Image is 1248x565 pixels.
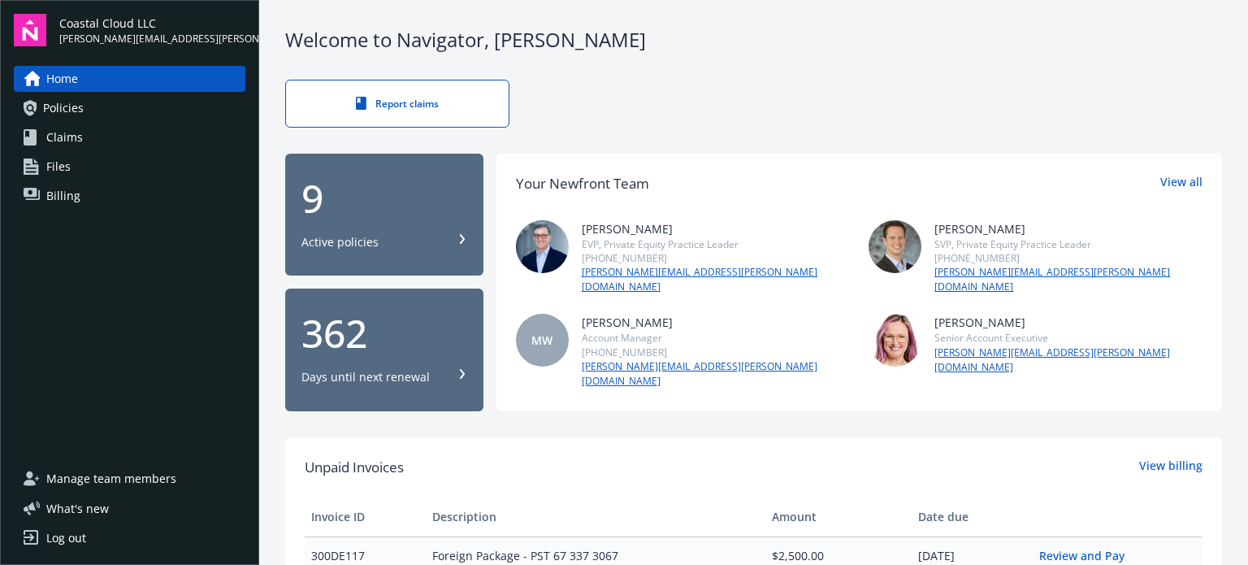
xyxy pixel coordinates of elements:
[59,14,245,46] button: Coastal Cloud LLC[PERSON_NAME][EMAIL_ADDRESS][PERSON_NAME][DOMAIN_NAME]
[582,359,850,389] a: [PERSON_NAME][EMAIL_ADDRESS][PERSON_NAME][DOMAIN_NAME]
[934,251,1202,265] div: [PHONE_NUMBER]
[46,500,109,517] span: What ' s new
[426,498,765,537] th: Description
[285,289,483,411] button: 362Days until next renewal
[46,66,78,92] span: Home
[582,237,850,251] div: EVP, Private Equity Practice Leader
[582,346,850,359] div: [PHONE_NUMBER]
[934,346,1202,375] a: [PERSON_NAME][EMAIL_ADDRESS][PERSON_NAME][DOMAIN_NAME]
[531,332,552,349] span: MW
[46,124,83,150] span: Claims
[582,314,850,331] div: [PERSON_NAME]
[432,547,759,564] span: Foreign Package - PST 67 337 3067
[285,80,509,128] a: Report claims
[46,466,176,492] span: Manage team members
[582,220,850,237] div: [PERSON_NAME]
[301,314,467,353] div: 362
[14,14,46,46] img: navigator-logo.svg
[301,179,467,218] div: 9
[59,15,245,32] span: Coastal Cloud LLC
[516,220,569,273] img: photo
[285,26,1222,54] div: Welcome to Navigator , [PERSON_NAME]
[934,331,1202,345] div: Senior Account Executive
[582,265,850,294] a: [PERSON_NAME][EMAIL_ADDRESS][PERSON_NAME][DOMAIN_NAME]
[869,314,921,367] img: photo
[765,498,911,537] th: Amount
[934,237,1202,251] div: SVP, Private Equity Practice Leader
[301,369,430,385] div: Days until next renewal
[869,220,921,273] img: photo
[14,124,245,150] a: Claims
[14,66,245,92] a: Home
[582,251,850,265] div: [PHONE_NUMBER]
[14,154,245,180] a: Files
[912,498,1033,537] th: Date due
[43,95,84,121] span: Policies
[285,154,483,276] button: 9Active policies
[1139,457,1202,478] a: View billing
[59,32,245,46] span: [PERSON_NAME][EMAIL_ADDRESS][PERSON_NAME][DOMAIN_NAME]
[934,220,1202,237] div: [PERSON_NAME]
[46,183,80,209] span: Billing
[516,173,649,194] div: Your Newfront Team
[46,525,86,551] div: Log out
[582,331,850,345] div: Account Manager
[305,457,404,478] span: Unpaid Invoices
[934,265,1202,294] a: [PERSON_NAME][EMAIL_ADDRESS][PERSON_NAME][DOMAIN_NAME]
[301,234,379,250] div: Active policies
[318,97,476,111] div: Report claims
[305,498,426,537] th: Invoice ID
[14,183,245,209] a: Billing
[1160,173,1202,194] a: View all
[1039,548,1137,563] a: Review and Pay
[14,95,245,121] a: Policies
[934,314,1202,331] div: [PERSON_NAME]
[46,154,71,180] span: Files
[14,500,135,517] button: What's new
[14,466,245,492] a: Manage team members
